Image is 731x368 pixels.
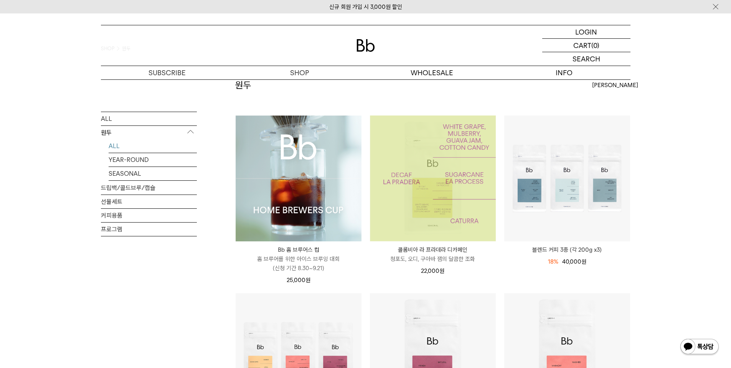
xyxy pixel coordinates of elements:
span: 원 [439,267,444,274]
a: 드립백/콜드브루/캡슐 [101,181,197,194]
img: 카카오톡 채널 1:1 채팅 버튼 [680,338,719,356]
p: 원두 [101,125,197,139]
a: Bb 홈 브루어스 컵 [236,116,361,241]
a: SUBSCRIBE [101,66,233,79]
p: Bb 홈 브루어스 컵 [236,245,361,254]
p: SEARCH [573,52,600,66]
span: 원 [581,258,586,265]
div: 18% [548,257,558,266]
a: Bb 홈 브루어스 컵 홈 브루어를 위한 아이스 브루잉 대회(신청 기간 8.30~9.21) [236,245,361,273]
span: 원 [305,277,310,284]
a: ALL [101,112,197,125]
p: 청포도, 오디, 구아바 잼의 달콤한 조화 [370,254,496,264]
h2: 원두 [235,79,251,92]
a: 블렌드 커피 3종 (각 200g x3) [504,245,630,254]
img: 블렌드 커피 3종 (각 200g x3) [504,116,630,241]
a: 선물세트 [101,195,197,208]
a: YEAR-ROUND [109,153,197,166]
a: 프로그램 [101,222,197,236]
a: CART (0) [542,39,630,52]
img: 1000001223_add2_021.jpg [236,116,361,241]
p: 콜롬비아 라 프라데라 디카페인 [370,245,496,254]
span: 25,000 [287,277,310,284]
img: 1000001187_add2_054.jpg [370,116,496,241]
a: LOGIN [542,25,630,39]
img: 로고 [356,39,375,52]
a: ALL [109,139,197,152]
a: 커피용품 [101,208,197,222]
a: 콜롬비아 라 프라데라 디카페인 청포도, 오디, 구아바 잼의 달콤한 조화 [370,245,496,264]
p: WHOLESALE [366,66,498,79]
span: 40,000 [562,258,586,265]
p: 홈 브루어를 위한 아이스 브루잉 대회 (신청 기간 8.30~9.21) [236,254,361,273]
span: [PERSON_NAME] [592,81,638,90]
p: LOGIN [575,25,597,38]
span: 22,000 [421,267,444,274]
a: SHOP [233,66,366,79]
p: INFO [498,66,630,79]
a: SEASONAL [109,167,197,180]
p: (0) [591,39,599,52]
a: 콜롬비아 라 프라데라 디카페인 [370,116,496,241]
p: CART [573,39,591,52]
a: 신규 회원 가입 시 3,000원 할인 [329,3,402,10]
